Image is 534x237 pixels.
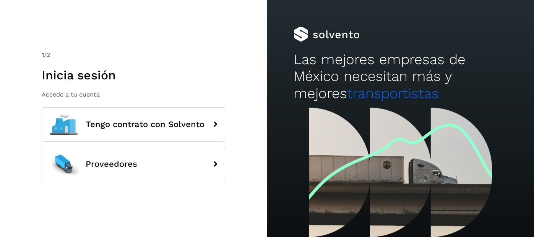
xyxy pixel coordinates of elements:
[42,68,225,82] h1: Inicia sesión
[42,50,225,60] div: /2
[42,107,225,142] button: Tengo contrato con Solvento
[86,120,205,129] span: Tengo contrato con Solvento
[347,85,439,102] span: transportistas
[294,51,507,102] h2: Las mejores empresas de México necesitan más y mejores
[42,51,44,58] span: 1
[42,91,225,98] p: Accede a tu cuenta
[42,147,225,181] button: Proveedores
[86,160,137,169] span: Proveedores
